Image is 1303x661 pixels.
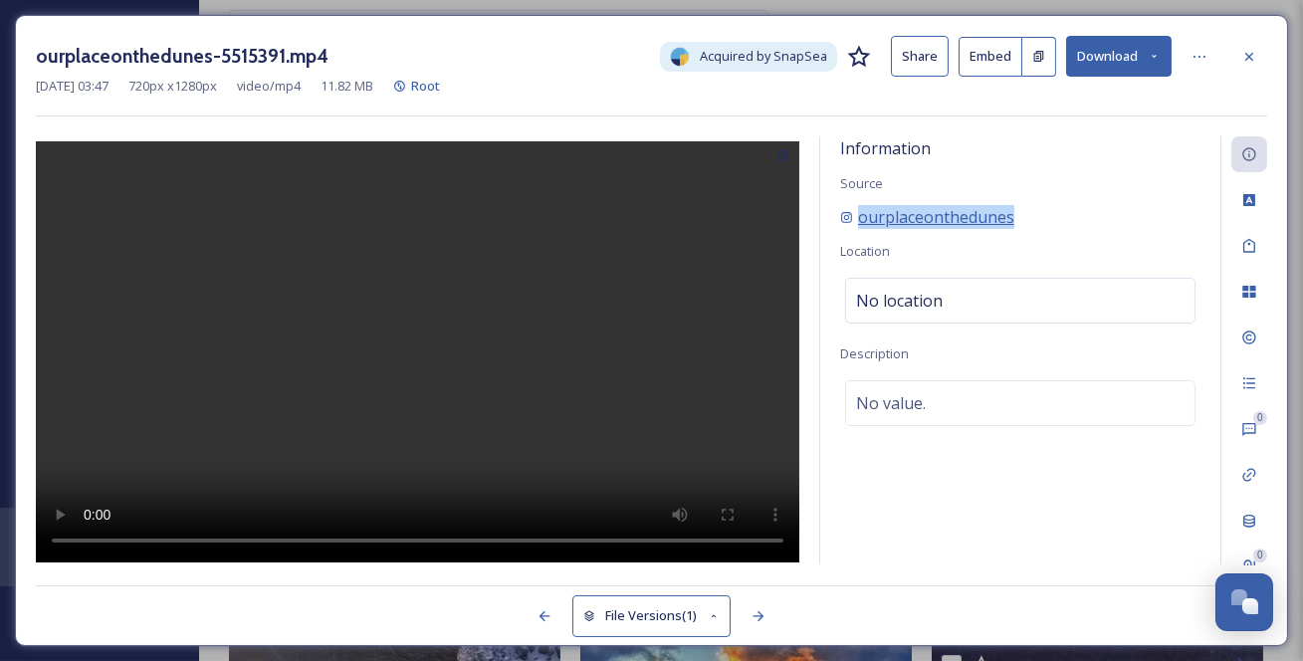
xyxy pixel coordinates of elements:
span: Description [840,344,909,362]
span: video/mp4 [237,77,301,96]
h3: ourplaceonthedunes-5515391.mp4 [36,42,328,71]
span: ourplaceonthedunes [858,205,1014,229]
a: ourplaceonthedunes [840,205,1014,229]
button: Share [891,36,949,77]
span: 11.82 MB [321,77,373,96]
div: 0 [1253,411,1267,425]
button: Embed [959,37,1022,77]
span: Source [840,174,883,192]
div: 0 [1253,549,1267,562]
img: snapsea-logo.png [670,47,690,67]
button: Open Chat [1215,573,1273,631]
span: No value. [856,391,926,415]
span: Location [840,242,890,260]
button: File Versions(1) [572,595,732,636]
span: Information [840,137,931,159]
span: No location [856,289,943,313]
span: Acquired by SnapSea [700,47,827,66]
span: Root [411,77,440,95]
span: [DATE] 03:47 [36,77,109,96]
span: 720 px x 1280 px [128,77,217,96]
button: Download [1066,36,1172,77]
